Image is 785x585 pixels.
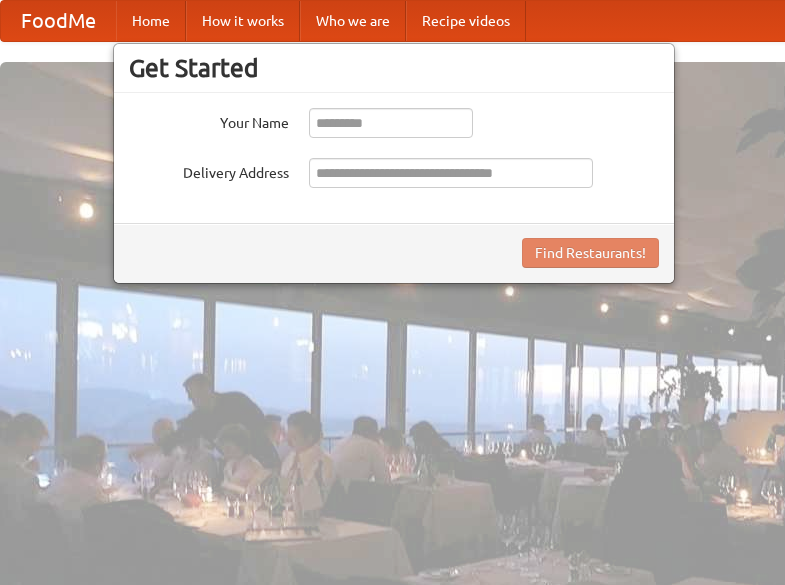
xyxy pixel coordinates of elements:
[186,1,300,41] a: How it works
[300,1,406,41] a: Who we are
[129,158,289,183] label: Delivery Address
[116,1,186,41] a: Home
[522,238,659,268] button: Find Restaurants!
[129,108,289,133] label: Your Name
[406,1,526,41] a: Recipe videos
[129,53,659,83] h3: Get Started
[1,1,116,41] a: FoodMe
